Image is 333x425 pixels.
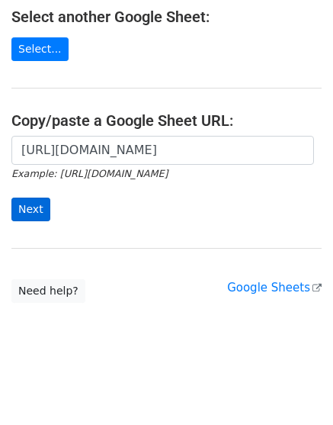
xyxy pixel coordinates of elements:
h4: Select another Google Sheet: [11,8,322,26]
iframe: Chat Widget [257,352,333,425]
h4: Copy/paste a Google Sheet URL: [11,111,322,130]
input: Next [11,198,50,221]
input: Paste your Google Sheet URL here [11,136,314,165]
small: Example: [URL][DOMAIN_NAME] [11,168,168,179]
a: Need help? [11,279,85,303]
a: Google Sheets [227,281,322,295]
a: Select... [11,37,69,61]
